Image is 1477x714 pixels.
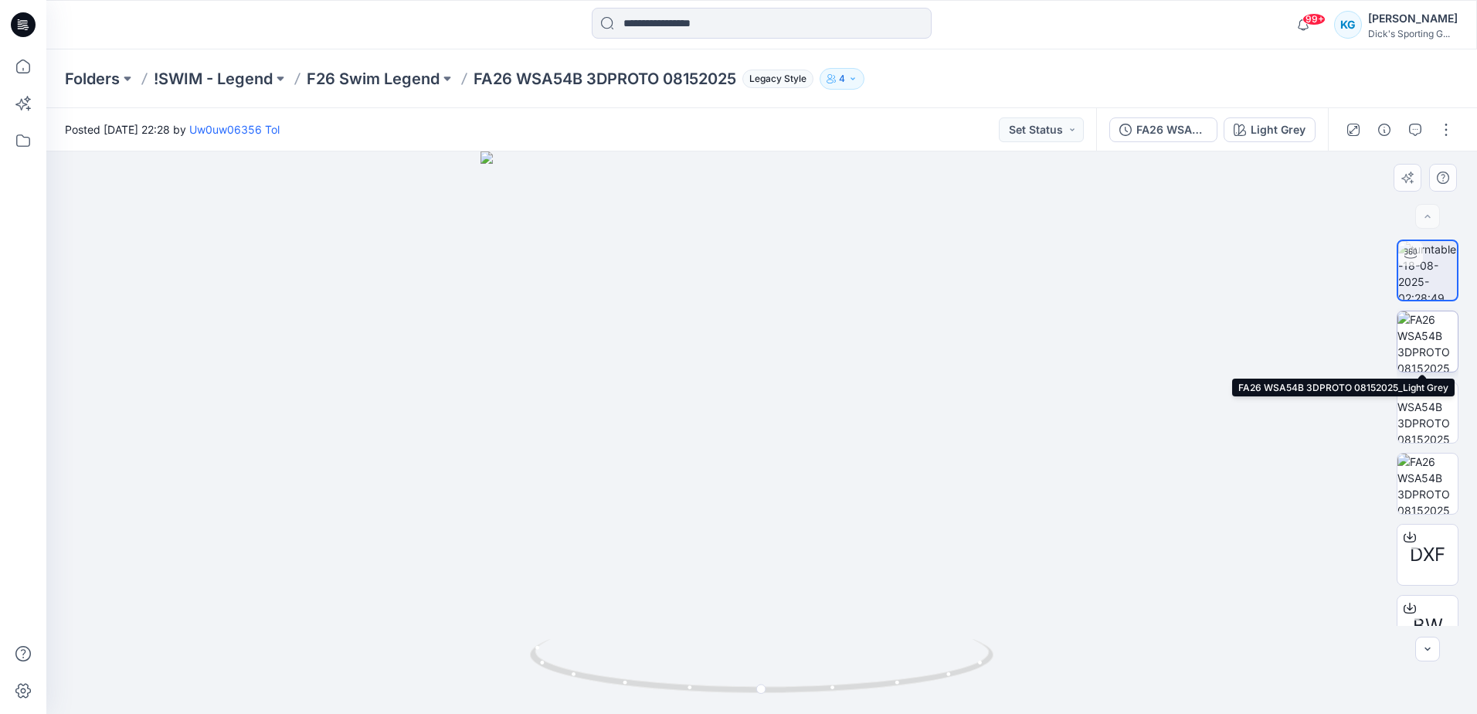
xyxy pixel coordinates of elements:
div: Light Grey [1251,121,1306,138]
div: KG [1334,11,1362,39]
p: 4 [839,70,845,87]
a: Folders [65,68,120,90]
button: Light Grey [1224,117,1316,142]
button: Details [1372,117,1397,142]
a: !SWIM - Legend [154,68,273,90]
button: FA26 WSA54B 3DPROTO 08152025-1 [1109,117,1217,142]
span: BW [1413,612,1443,640]
a: Uw0uw06356 Tol [189,123,280,136]
div: [PERSON_NAME] [1368,9,1458,28]
span: DXF [1410,541,1445,569]
a: F26 Swim Legend [307,68,440,90]
span: Posted [DATE] 22:28 by [65,121,280,138]
div: FA26 WSA54B 3DPROTO 08152025-1 [1136,121,1207,138]
img: FA26 WSA54B 3DPROTO 08152025_Light Grey_Left [1397,382,1458,443]
button: 4 [820,68,864,90]
p: FA26 WSA54B 3DPROTO 08152025 [474,68,736,90]
img: FA26 WSA54B 3DPROTO 08152025_Light Grey_Back [1397,454,1458,514]
span: 99+ [1302,13,1326,25]
span: Legacy Style [742,70,813,88]
img: FA26 WSA54B 3DPROTO 08152025_Light Grey [1397,311,1458,372]
button: Legacy Style [736,68,813,90]
div: Dick's Sporting G... [1368,28,1458,39]
img: turntable-18-08-2025-02:28:49 [1398,241,1457,300]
